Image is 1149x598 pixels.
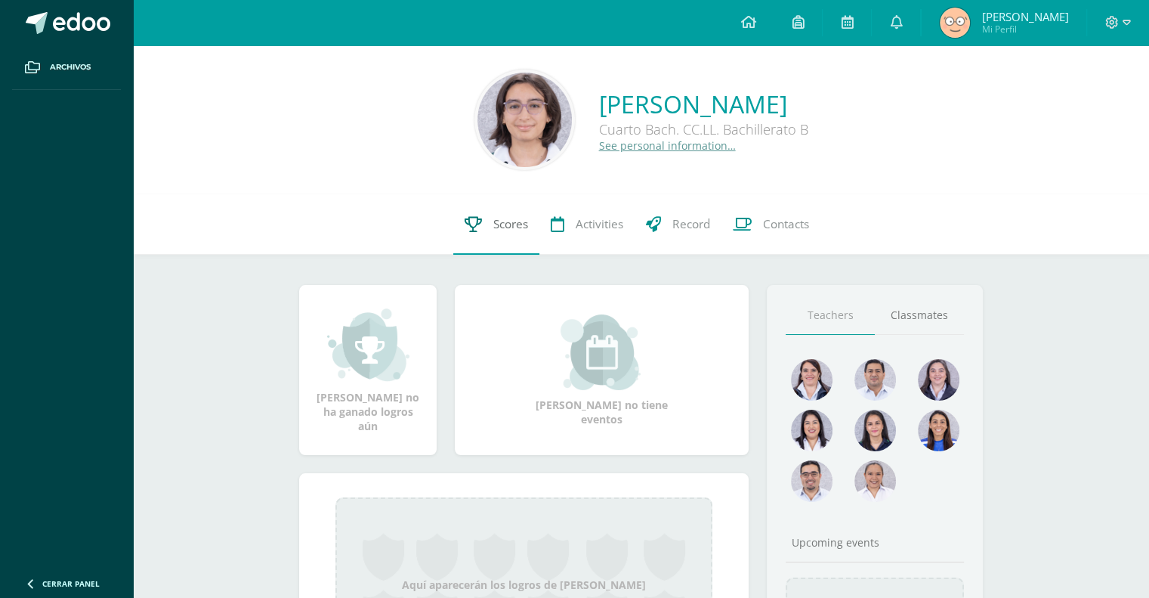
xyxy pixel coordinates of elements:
[576,216,623,232] span: Activities
[791,460,832,502] img: c717c6dd901b269d3ae6ea341d867eaf.png
[791,359,832,401] img: 5b1461e84b32f3e9a12355c7ee942746.png
[599,88,808,120] a: [PERSON_NAME]
[12,45,121,90] a: Archivos
[981,9,1068,24] span: [PERSON_NAME]
[918,410,959,451] img: a5c04a697988ad129bdf05b8f922df21.png
[635,194,721,255] a: Record
[599,138,736,153] a: See personal information…
[672,216,710,232] span: Record
[539,194,635,255] a: Activities
[493,216,528,232] span: Scores
[561,314,643,390] img: event_small.png
[854,460,896,502] img: d869f4b24ccbd30dc0e31b0593f8f022.png
[327,307,409,383] img: achievement_small.png
[721,194,820,255] a: Contacts
[314,307,422,433] div: [PERSON_NAME] no ha ganado logros aún
[940,8,970,38] img: d9c7b72a65e1800de1590e9465332ea1.png
[477,73,572,167] img: 2bf8f84951696c27a5d63a49fc0181b4.png
[981,23,1068,36] span: Mi Perfil
[786,296,875,335] a: Teachers
[918,359,959,401] img: c3579e79d07ed16708d7cededde04bff.png
[527,314,678,426] div: [PERSON_NAME] no tiene eventos
[854,410,896,451] img: 6bc5668d4199ea03c0854e21131151f7.png
[453,194,539,255] a: Scores
[50,61,91,73] span: Archivos
[875,296,964,335] a: Classmates
[763,216,809,232] span: Contacts
[786,535,964,550] div: Upcoming events
[42,578,100,589] span: Cerrar panel
[791,410,832,451] img: 0580b9beee8b50b4e2a2441e05bb36d6.png
[599,120,808,138] div: Cuarto Bach. CC.LL. Bachillerato B
[854,359,896,401] img: 9a0812c6f881ddad7942b4244ed4a083.png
